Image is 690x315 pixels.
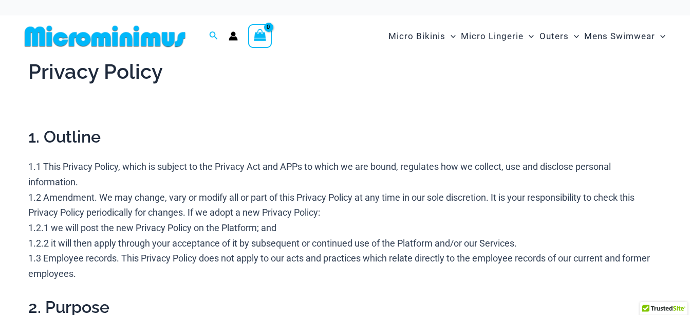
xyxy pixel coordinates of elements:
[582,21,668,52] a: Mens SwimwearMenu ToggleMenu Toggle
[28,59,163,83] strong: Privacy Policy
[28,159,662,282] p: 1.1 This Privacy Policy, which is subject to the Privacy Act and APPs to which we are bound, regu...
[209,30,218,43] a: Search icon link
[461,23,524,49] span: Micro Lingerie
[248,24,272,48] a: View Shopping Cart, empty
[229,31,238,41] a: Account icon link
[445,23,456,49] span: Menu Toggle
[655,23,665,49] span: Menu Toggle
[524,23,534,49] span: Menu Toggle
[386,21,458,52] a: Micro BikinisMenu ToggleMenu Toggle
[584,23,655,49] span: Mens Swimwear
[388,23,445,49] span: Micro Bikinis
[537,21,582,52] a: OutersMenu ToggleMenu Toggle
[21,25,190,48] img: MM SHOP LOGO FLAT
[569,23,579,49] span: Menu Toggle
[28,126,662,148] h2: 1. Outline
[539,23,569,49] span: Outers
[458,21,536,52] a: Micro LingerieMenu ToggleMenu Toggle
[384,19,669,54] nav: Site Navigation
